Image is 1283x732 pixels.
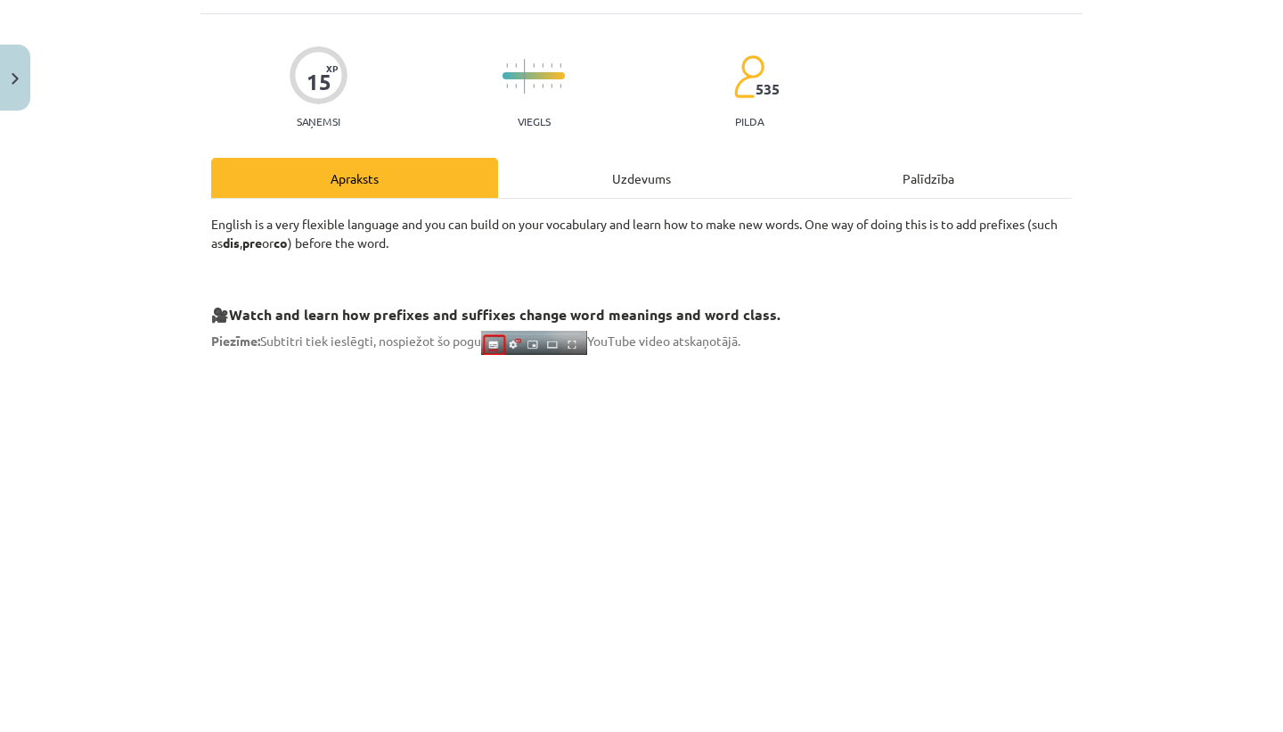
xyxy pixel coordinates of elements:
img: icon-short-line-57e1e144782c952c97e751825c79c345078a6d821885a25fce030b3d8c18986b.svg [515,84,517,88]
b: co [274,234,288,251]
div: Apraksts [211,158,498,198]
img: icon-short-line-57e1e144782c952c97e751825c79c345078a6d821885a25fce030b3d8c18986b.svg [560,63,561,68]
h3: 🎥 [211,292,1072,325]
div: Uzdevums [498,158,785,198]
img: icon-short-line-57e1e144782c952c97e751825c79c345078a6d821885a25fce030b3d8c18986b.svg [542,84,543,88]
img: icon-short-line-57e1e144782c952c97e751825c79c345078a6d821885a25fce030b3d8c18986b.svg [542,63,543,68]
img: icon-short-line-57e1e144782c952c97e751825c79c345078a6d821885a25fce030b3d8c18986b.svg [506,84,508,88]
img: icon-long-line-d9ea69661e0d244f92f715978eff75569469978d946b2353a9bb055b3ed8787d.svg [524,59,526,94]
div: 15 [306,70,331,95]
p: Saņemsi [290,115,347,127]
b: pre [242,234,262,251]
img: icon-short-line-57e1e144782c952c97e751825c79c345078a6d821885a25fce030b3d8c18986b.svg [533,63,535,68]
b: dis [223,234,240,251]
p: pilda [735,115,764,127]
img: icon-short-line-57e1e144782c952c97e751825c79c345078a6d821885a25fce030b3d8c18986b.svg [551,63,552,68]
img: icon-short-line-57e1e144782c952c97e751825c79c345078a6d821885a25fce030b3d8c18986b.svg [560,84,561,88]
strong: Piezīme: [211,333,260,349]
span: XP [326,63,338,73]
span: 535 [756,81,780,97]
span: Subtitri tiek ieslēgti, nospiežot šo pogu YouTube video atskaņotājā. [211,333,740,349]
img: icon-short-line-57e1e144782c952c97e751825c79c345078a6d821885a25fce030b3d8c18986b.svg [533,84,535,88]
img: icon-short-line-57e1e144782c952c97e751825c79c345078a6d821885a25fce030b3d8c18986b.svg [551,84,552,88]
img: icon-short-line-57e1e144782c952c97e751825c79c345078a6d821885a25fce030b3d8c18986b.svg [506,63,508,68]
div: Palīdzība [785,158,1072,198]
img: students-c634bb4e5e11cddfef0936a35e636f08e4e9abd3cc4e673bd6f9a4125e45ecb1.svg [733,54,764,99]
p: Viegls [518,115,551,127]
img: icon-close-lesson-0947bae3869378f0d4975bcd49f059093ad1ed9edebbc8119c70593378902aed.svg [12,73,19,85]
strong: Watch and learn how prefixes and suffixes change word meanings and word class. [229,305,780,324]
img: icon-short-line-57e1e144782c952c97e751825c79c345078a6d821885a25fce030b3d8c18986b.svg [515,63,517,68]
p: English is a very flexible language and you can build on your vocabulary and learn how to make ne... [211,215,1072,252]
